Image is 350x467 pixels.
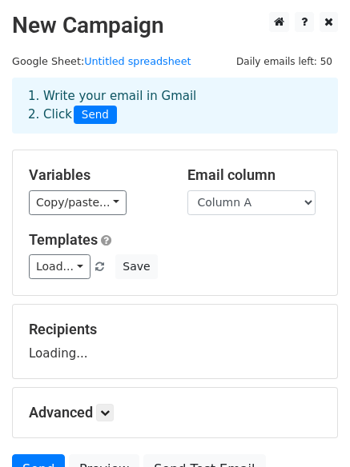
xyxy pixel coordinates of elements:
span: Daily emails left: 50 [231,53,338,70]
h5: Advanced [29,404,321,421]
a: Templates [29,231,98,248]
small: Google Sheet: [12,55,191,67]
a: Load... [29,254,91,279]
div: 1. Write your email in Gmail 2. Click [16,87,334,124]
div: Loading... [29,321,321,362]
a: Copy/paste... [29,190,127,215]
h2: New Campaign [12,12,338,39]
h5: Recipients [29,321,321,338]
h5: Variables [29,166,163,184]
h5: Email column [187,166,322,184]
a: Daily emails left: 50 [231,55,338,67]
button: Save [115,254,157,279]
a: Untitled spreadsheet [84,55,191,67]
span: Send [74,106,117,125]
